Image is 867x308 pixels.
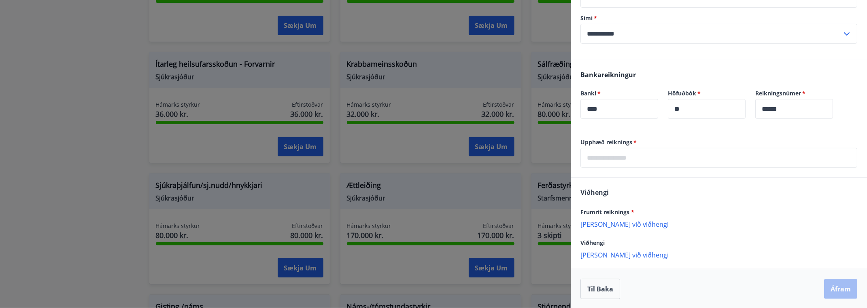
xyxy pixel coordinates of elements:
label: Banki [580,89,658,97]
button: Til baka [580,279,620,299]
p: [PERSON_NAME] við viðhengi [580,251,857,259]
span: Viðhengi [580,188,609,197]
label: Reikningsnúmer [755,89,833,97]
p: [PERSON_NAME] við viðhengi [580,220,857,228]
span: Bankareikningur [580,70,636,79]
label: Höfuðbók [668,89,746,97]
span: Viðhengi [580,239,605,247]
label: Upphæð reiknings [580,138,857,146]
div: Upphæð reiknings [580,148,857,168]
span: Frumrit reiknings [580,208,634,216]
label: Sími [580,14,857,22]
